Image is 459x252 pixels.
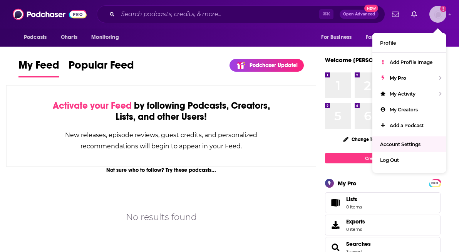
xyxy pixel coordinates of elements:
button: Change Top 8 [338,134,386,144]
button: open menu [361,30,414,45]
p: Podchaser Update! [250,62,298,69]
button: open menu [316,30,361,45]
span: Lists [346,196,357,203]
ul: Show profile menu [372,33,446,173]
span: Monitoring [91,32,119,43]
span: ⌘ K [319,9,333,19]
img: User Profile [429,6,446,23]
span: For Business [321,32,352,43]
div: New releases, episode reviews, guest credits, and personalized recommendations will begin to appe... [45,129,277,152]
button: open menu [86,30,129,45]
span: Exports [346,218,365,225]
a: Account Settings [372,136,446,152]
span: 0 items [346,204,362,210]
span: Add a Podcast [390,123,424,128]
span: 0 items [346,227,365,232]
span: My Pro [390,75,406,81]
span: Log Out [380,157,399,163]
a: Charts [56,30,82,45]
div: by following Podcasts, Creators, Lists, and other Users! [45,100,277,123]
span: Lists [346,196,362,203]
div: No results found [126,210,197,224]
span: My Activity [390,91,415,97]
div: Search podcasts, credits, & more... [97,5,385,23]
span: My Feed [18,59,59,76]
span: Profile [380,40,396,46]
span: Charts [61,32,77,43]
a: Show notifications dropdown [389,8,402,21]
svg: Add a profile image [440,6,446,12]
a: My Creators [372,102,446,118]
span: Podcasts [24,32,47,43]
span: Lists [328,197,343,208]
span: Open Advanced [343,12,375,16]
a: Lists [325,192,441,213]
span: Popular Feed [69,59,134,76]
span: My Creators [390,107,418,113]
span: Add Profile Image [390,59,432,65]
img: Podchaser - Follow, Share and Rate Podcasts [13,7,87,22]
span: More [418,32,431,43]
a: Popular Feed [69,59,134,77]
a: Show notifications dropdown [408,8,420,21]
a: PRO [430,180,439,186]
a: Exports [325,215,441,235]
a: Add a Podcast [372,118,446,133]
span: New [364,5,378,12]
span: Account Settings [380,141,420,147]
span: For Podcasters [366,32,403,43]
span: Exports [328,220,343,230]
a: Searches [346,240,371,247]
span: Logged in as WachsmanSG [429,6,446,23]
button: Open AdvancedNew [340,10,379,19]
button: open menu [412,30,441,45]
a: Welcome [PERSON_NAME]! [325,56,401,64]
a: Create My Top 8 [325,153,441,163]
div: My Pro [338,180,357,187]
div: Not sure who to follow? Try these podcasts... [6,167,316,173]
a: My Feed [18,59,59,77]
a: Profile [372,35,446,51]
a: Add Profile Image [372,54,446,70]
span: Activate your Feed [53,100,132,111]
button: Show profile menu [429,6,446,23]
input: Search podcasts, credits, & more... [118,8,319,20]
button: open menu [18,30,57,45]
